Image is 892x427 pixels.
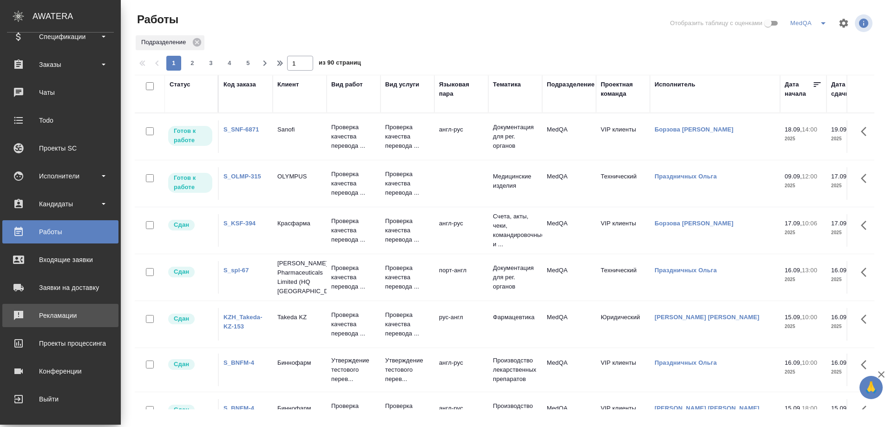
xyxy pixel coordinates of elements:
a: Работы [2,220,118,243]
a: Заявки на доставку [2,276,118,299]
p: 16.09, [831,267,848,274]
button: Здесь прячутся важные кнопки [855,261,878,283]
p: 10:06 [802,220,817,227]
p: 16.09, [831,314,848,321]
p: Takeda KZ [277,313,322,322]
p: Проверка качества перевода ... [385,123,430,151]
td: англ-рус [434,214,488,247]
p: Биннофарм [277,358,322,368]
p: Проверка качества перевода ... [385,263,430,291]
div: Менеджер проверил работу исполнителя, передает ее на следующий этап [167,358,213,371]
p: [PERSON_NAME] Pharmaceuticals Limited (HQ [GEOGRAPHIC_DATA]) [277,259,322,296]
span: 🙏 [863,378,879,397]
td: рус-англ [434,308,488,341]
p: Документация для рег. органов [493,123,538,151]
p: 2025 [785,322,822,331]
button: 🙏 [859,376,883,399]
td: MedQA [542,214,596,247]
div: Языковая пара [439,80,484,99]
td: Технический [596,261,650,294]
a: Проекты процессинга [2,332,118,355]
p: 17.09, [831,220,848,227]
span: 2 [185,59,200,68]
span: 5 [241,59,256,68]
p: OLYMPUS [277,172,322,181]
div: Проекты SC [7,141,114,155]
td: Юридический [596,308,650,341]
a: S_spl-67 [223,267,249,274]
p: 18:00 [802,405,817,412]
div: Менеджер проверил работу исполнителя, передает ее на следующий этап [167,266,213,278]
p: Проверка качества перевода ... [331,123,376,151]
td: MedQA [542,167,596,200]
div: Работы [7,225,114,239]
div: Вид услуги [385,80,420,89]
div: AWATERA [33,7,121,26]
p: 2025 [831,322,868,331]
p: Биннофарм [277,404,322,413]
div: split button [788,16,833,31]
p: Проверка качества перевода ... [331,263,376,291]
p: 2025 [785,228,822,237]
a: S_BNFM-4 [223,359,254,366]
p: Сдан [174,360,189,369]
p: Sanofi [277,125,322,134]
p: Готов к работе [174,173,207,192]
div: Кандидаты [7,197,114,211]
div: Выйти [7,392,114,406]
button: 2 [185,56,200,71]
p: 19.09, [831,126,848,133]
button: 4 [222,56,237,71]
p: 10:00 [802,314,817,321]
div: Клиент [277,80,299,89]
p: 18.09, [785,126,802,133]
a: Праздничных Ольга [655,359,717,366]
a: Рекламации [2,304,118,327]
p: 2025 [831,134,868,144]
div: Подразделение [547,80,595,89]
a: [PERSON_NAME] [PERSON_NAME] [655,405,760,412]
p: 2025 [831,368,868,377]
button: 5 [241,56,256,71]
a: Проекты SC [2,137,118,160]
span: Работы [135,12,178,27]
div: Исполнитель может приступить к работе [167,125,213,147]
button: Здесь прячутся важные кнопки [855,308,878,330]
div: Рекламации [7,309,114,322]
div: Дата начала [785,80,813,99]
p: 2025 [785,275,822,284]
p: Сдан [174,314,189,323]
div: Чаты [7,85,114,99]
p: Проверка качества перевода ... [331,310,376,338]
p: 13:00 [802,267,817,274]
div: Заявки на доставку [7,281,114,295]
a: Праздничных Ольга [655,173,717,180]
td: VIP клиенты [596,354,650,386]
p: 16.09, [785,267,802,274]
div: Дата сдачи [831,80,859,99]
div: Менеджер проверил работу исполнителя, передает ее на следующий этап [167,313,213,325]
div: Менеджер проверил работу исполнителя, передает ее на следующий этап [167,404,213,416]
td: англ-рус [434,354,488,386]
p: Красфарма [277,219,322,228]
p: Производство лекарственных препаратов [493,356,538,384]
div: Конференции [7,364,114,378]
p: Готов к работе [174,126,207,145]
button: 3 [203,56,218,71]
a: Чаты [2,81,118,104]
p: Проверка качества перевода ... [385,310,430,338]
p: 2025 [831,228,868,237]
p: Фармацевтика [493,313,538,322]
p: 16.09, [831,359,848,366]
div: Спецификации [7,30,114,44]
p: Сдан [174,267,189,276]
td: Технический [596,167,650,200]
button: Здесь прячутся важные кнопки [855,120,878,143]
span: Отобразить таблицу с оценками [670,19,762,28]
span: Посмотреть информацию [855,14,874,32]
a: S_KSF-394 [223,220,256,227]
p: 12:00 [802,173,817,180]
td: MedQA [542,120,596,153]
div: Вид работ [331,80,363,89]
div: Todo [7,113,114,127]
